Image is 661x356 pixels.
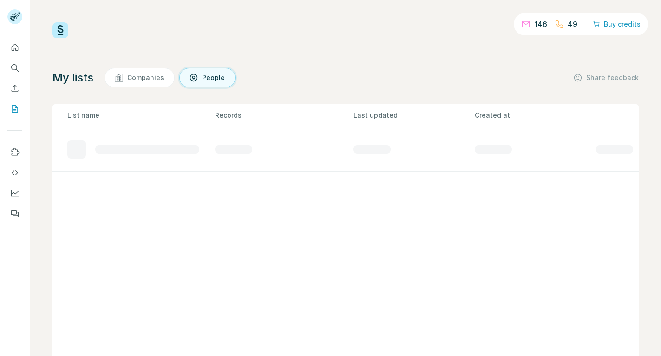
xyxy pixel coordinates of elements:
[52,70,93,85] h4: My lists
[7,60,22,76] button: Search
[67,111,214,120] p: List name
[52,22,68,38] img: Surfe Logo
[353,111,474,120] p: Last updated
[475,111,595,120] p: Created at
[7,164,22,181] button: Use Surfe API
[7,144,22,161] button: Use Surfe on LinkedIn
[7,205,22,222] button: Feedback
[568,19,577,30] p: 49
[7,185,22,202] button: Dashboard
[127,73,165,82] span: Companies
[7,39,22,56] button: Quick start
[534,19,547,30] p: 146
[7,80,22,97] button: Enrich CSV
[7,101,22,117] button: My lists
[593,18,641,31] button: Buy credits
[202,73,226,82] span: People
[573,73,639,82] button: Share feedback
[215,111,353,120] p: Records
